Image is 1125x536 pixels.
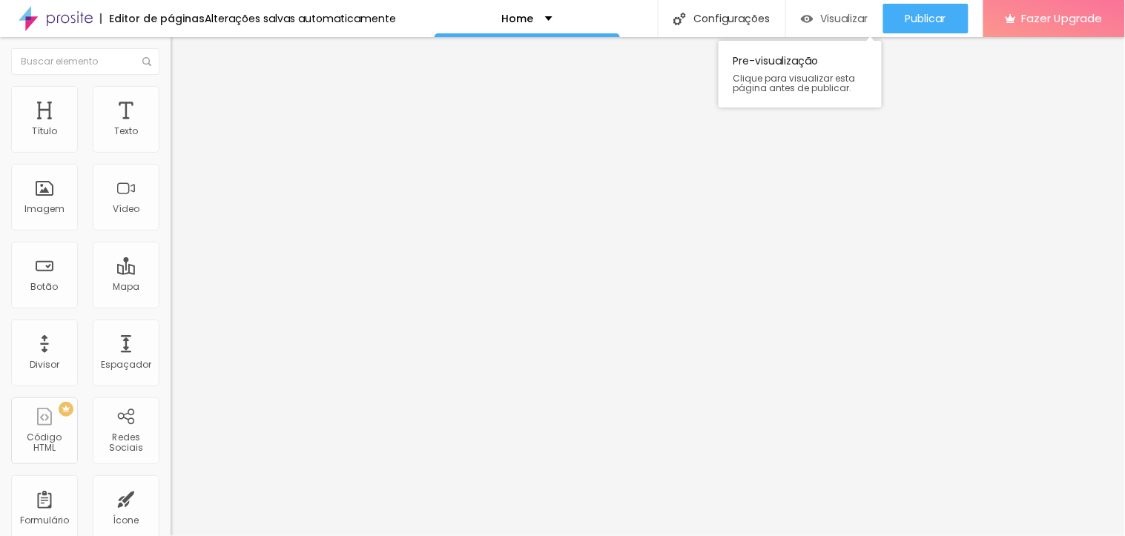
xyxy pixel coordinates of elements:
div: Mapa [113,282,139,292]
div: Divisor [30,360,59,370]
div: Alterações salvas automaticamente [205,13,396,24]
p: Home [502,13,534,24]
div: Pre-visualização [719,41,882,107]
div: Vídeo [113,204,139,214]
span: Fazer Upgrade [1022,12,1103,24]
img: Icone [142,57,151,66]
iframe: Editor [171,37,1125,536]
button: Visualizar [786,4,883,33]
div: Editor de páginas [100,13,205,24]
img: Icone [673,13,686,25]
div: Título [32,126,57,136]
input: Buscar elemento [11,48,159,75]
div: Ícone [113,515,139,526]
button: Publicar [883,4,969,33]
div: Imagem [24,204,65,214]
div: Formulário [20,515,69,526]
div: Botão [31,282,59,292]
span: Visualizar [821,13,868,24]
div: Código HTML [15,432,73,454]
div: Redes Sociais [96,432,155,454]
div: Espaçador [101,360,151,370]
span: Clique para visualizar esta página antes de publicar. [733,73,867,93]
span: Publicar [905,13,946,24]
div: Texto [114,126,138,136]
img: view-1.svg [801,13,814,25]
